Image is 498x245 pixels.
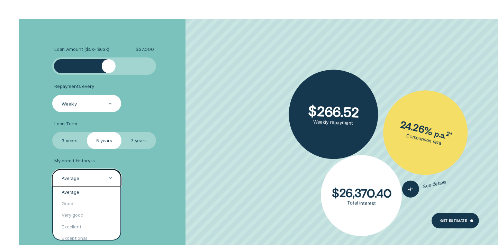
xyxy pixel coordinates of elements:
span: See details [422,179,446,189]
span: Loan Amount ( $5k - $63k ) [54,46,109,52]
label: 3 years [52,132,87,149]
span: Repayments every [54,83,94,89]
div: Average [53,187,120,198]
label: 7 years [121,132,156,149]
div: Weekly [62,101,77,107]
button: See details [400,173,448,199]
span: $ 37,000 [136,46,154,52]
label: 5 years [87,132,121,149]
div: Good [53,198,120,209]
a: Get Estimate [432,213,479,228]
div: Very good [53,209,120,221]
div: Average [62,175,79,181]
div: Excellent [53,221,120,232]
span: My credit history is [54,158,95,164]
span: Loan Term [54,121,77,127]
div: Exceptional [53,233,120,244]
